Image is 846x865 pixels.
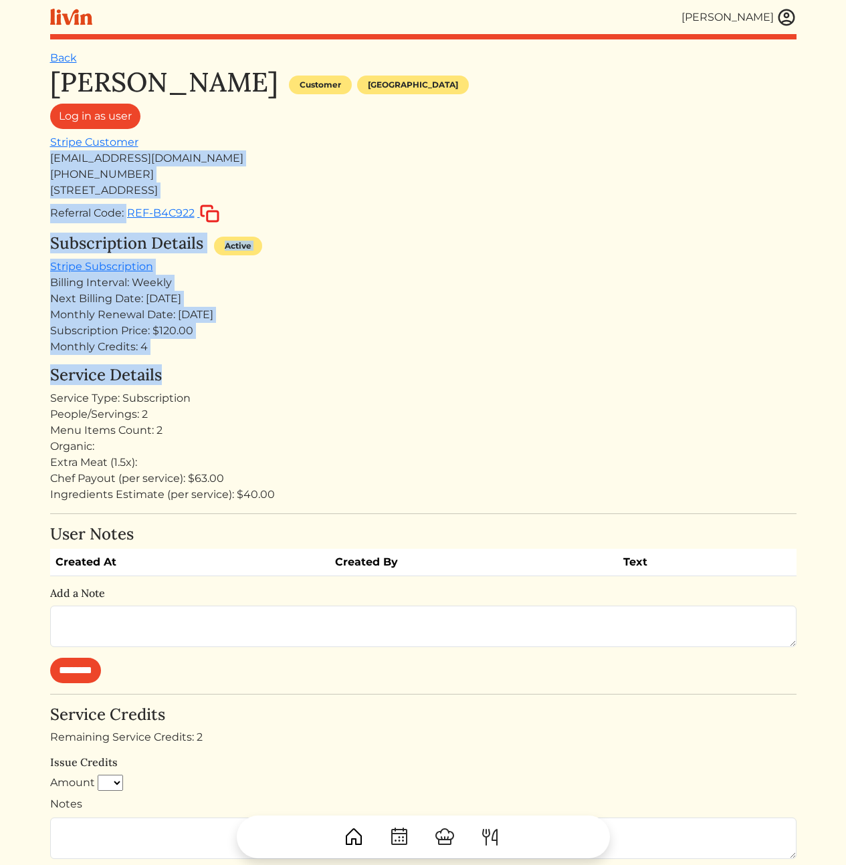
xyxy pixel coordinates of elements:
div: Monthly Renewal Date: [DATE] [50,307,797,323]
img: user_account-e6e16d2ec92f44fc35f99ef0dc9cddf60790bfa021a6ecb1c896eb5d2907b31c.svg [776,7,797,27]
div: People/Servings: 2 [50,406,797,422]
h6: Add a Note [50,587,797,600]
h4: Service Details [50,366,797,385]
div: [STREET_ADDRESS] [50,182,797,199]
th: Created By [330,549,618,576]
div: Ingredients Estimate (per service): $40.00 [50,487,797,503]
h4: User Notes [50,525,797,544]
div: [GEOGRAPHIC_DATA] [357,76,469,94]
a: Log in as user [50,104,140,129]
div: Remaining Service Credits: 2 [50,729,797,745]
label: Notes [50,796,82,812]
th: Created At [50,549,330,576]
div: [PERSON_NAME] [681,9,774,25]
img: CalendarDots-5bcf9d9080389f2a281d69619e1c85352834be518fbc73d9501aef674afc0d57.svg [389,826,410,848]
div: Next Billing Date: [DATE] [50,291,797,307]
div: [PHONE_NUMBER] [50,166,797,182]
div: Billing Interval: Weekly [50,275,797,291]
img: ForkKnife-55491504ffdb50bab0c1e09e7649658475375261d09fd45db06cec23bce548bf.svg [480,826,501,848]
span: REF-B4C922 [127,207,195,219]
label: Amount [50,775,95,791]
h4: Subscription Details [50,234,203,253]
div: Customer [289,76,352,94]
span: Referral Code: [50,207,124,219]
div: [EMAIL_ADDRESS][DOMAIN_NAME] [50,150,797,166]
div: Subscription Price: $120.00 [50,323,797,339]
a: Stripe Subscription [50,260,153,273]
a: Stripe Customer [50,136,138,148]
img: livin-logo-a0d97d1a881af30f6274990eb6222085a2533c92bbd1e4f22c21b4f0d0e3210c.svg [50,9,92,25]
h1: [PERSON_NAME] [50,66,278,98]
th: Text [618,549,754,576]
img: House-9bf13187bcbb5817f509fe5e7408150f90897510c4275e13d0d5fca38e0b5951.svg [343,826,364,848]
h4: Service Credits [50,705,797,725]
img: copy-c88c4d5ff2289bbd861d3078f624592c1430c12286b036973db34a3c10e19d95.svg [200,205,219,223]
div: Extra Meat (1.5x): [50,455,797,471]
h6: Issue Credits [50,756,797,769]
div: Monthly Credits: 4 [50,339,797,355]
a: Back [50,51,77,64]
button: REF-B4C922 [126,204,220,223]
div: Service Type: Subscription [50,390,797,406]
div: Organic: [50,439,797,455]
div: Active [214,237,262,255]
div: Chef Payout (per service): $63.00 [50,471,797,487]
div: Menu Items Count: 2 [50,422,797,439]
img: ChefHat-a374fb509e4f37eb0702ca99f5f64f3b6956810f32a249b33092029f8484b388.svg [434,826,455,848]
